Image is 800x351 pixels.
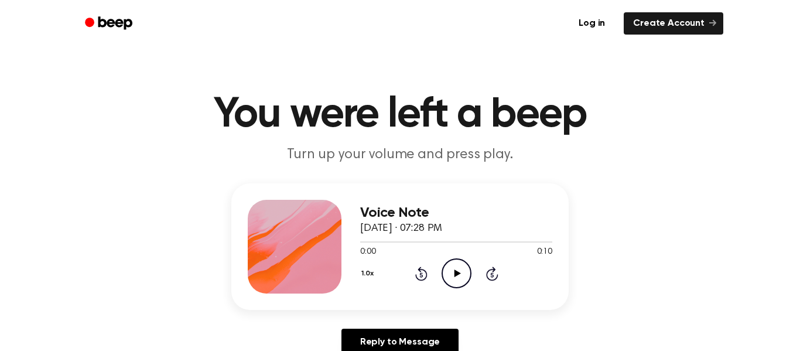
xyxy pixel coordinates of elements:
a: Beep [77,12,143,35]
span: 0:00 [360,246,375,258]
span: 0:10 [537,246,552,258]
button: 1.0x [360,264,378,284]
p: Turn up your volume and press play. [175,145,625,165]
a: Log in [567,10,617,37]
h3: Voice Note [360,205,552,221]
h1: You were left a beep [100,94,700,136]
a: Create Account [624,12,723,35]
span: [DATE] · 07:28 PM [360,223,442,234]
